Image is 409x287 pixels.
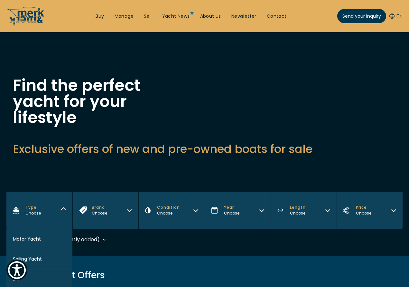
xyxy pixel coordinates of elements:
[342,13,381,20] span: Send your inquiry
[6,229,72,249] button: Motor Yacht
[115,13,134,20] a: Manage
[157,210,180,216] div: Choose
[25,205,41,210] span: Type
[6,249,72,269] button: Sailing Yacht
[13,236,41,243] span: Motor Yacht
[290,205,306,210] span: Length
[13,77,142,126] h1: Find the perfect yacht for your lifestyle
[144,13,152,20] a: Sell
[271,192,337,229] button: LengthChoose
[290,210,306,216] div: Choose
[25,210,41,216] div: Choose
[389,13,403,19] button: De
[157,205,180,210] span: Condition
[224,210,239,216] div: Choose
[72,192,138,229] button: BrandChoose
[6,192,72,229] button: TypeChoose
[337,192,403,229] button: PriceChoose
[6,20,45,28] a: /
[92,205,107,210] span: Brand
[356,210,371,216] div: Choose
[224,205,239,210] span: Year
[205,192,271,229] button: YearChoose
[162,13,190,20] a: Yacht News
[138,192,204,229] button: ConditionChoose
[231,13,256,20] a: Newsletter
[267,13,287,20] a: Contact
[92,210,107,216] div: Choose
[13,256,42,263] span: Sailing Yacht
[200,13,221,20] a: About us
[96,13,104,20] a: Buy
[356,205,371,210] span: Price
[337,9,386,23] a: Send your inquiry
[13,141,396,157] h2: Exclusive offers of new and pre-owned boats for sale
[6,260,27,281] button: Show Accessibility Preferences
